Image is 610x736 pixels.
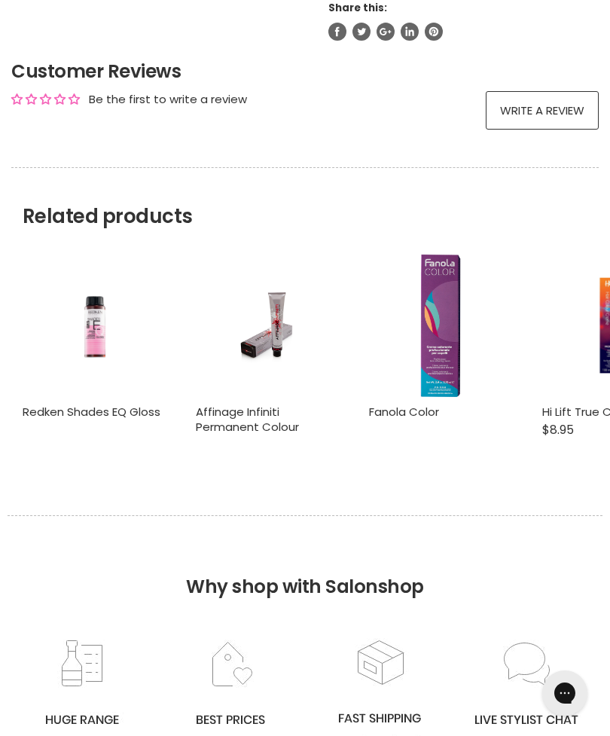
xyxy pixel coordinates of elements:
[220,254,315,397] img: Affinage Infiniti Permanent Colour
[23,404,160,420] a: Redken Shades EQ Gloss
[328,1,387,15] span: Share this:
[89,91,247,107] div: Be the first to write a review
[542,421,574,438] span: $8.95
[369,254,512,397] a: Fanola Color Fanola Color
[11,91,80,107] div: Average rating is 0.00 stars
[486,91,599,130] a: Write a review
[369,404,439,420] a: Fanola Color
[8,515,602,620] h2: Why shop with Salonshop
[196,404,299,435] a: Affinage Infiniti Permanent Colour
[420,254,460,397] img: Fanola Color
[535,665,595,721] iframe: Gorgias live chat messenger
[47,254,142,397] img: Redken Shades EQ Gloss
[11,167,599,228] h2: Related products
[328,1,599,41] aside: Share this:
[11,59,599,84] h2: Customer Reviews
[23,254,166,397] a: Redken Shades EQ Gloss
[196,254,339,397] a: Affinage Infiniti Permanent Colour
